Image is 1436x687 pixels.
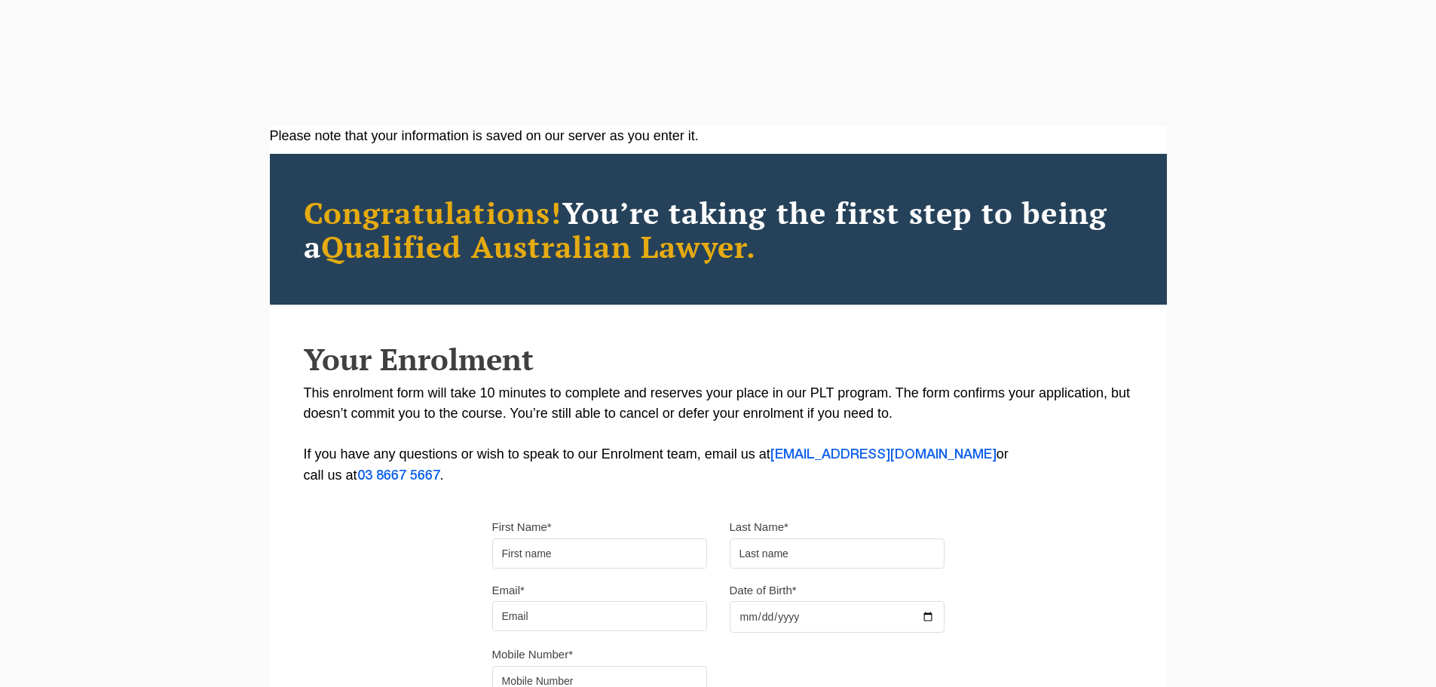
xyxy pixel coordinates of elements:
h2: Your Enrolment [304,342,1133,376]
a: 03 8667 5667 [357,470,440,482]
label: Last Name* [730,520,788,535]
label: Mobile Number* [492,647,574,662]
input: First name [492,538,707,569]
span: Qualified Australian Lawyer. [321,226,757,266]
div: Please note that your information is saved on our server as you enter it. [270,126,1167,146]
input: Email [492,601,707,631]
label: Date of Birth* [730,583,797,598]
span: Congratulations! [304,192,562,232]
label: Email* [492,583,525,598]
h2: You’re taking the first step to being a [304,195,1133,263]
label: First Name* [492,520,552,535]
a: [EMAIL_ADDRESS][DOMAIN_NAME] [770,449,997,461]
input: Last name [730,538,945,569]
p: This enrolment form will take 10 minutes to complete and reserves your place in our PLT program. ... [304,383,1133,486]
